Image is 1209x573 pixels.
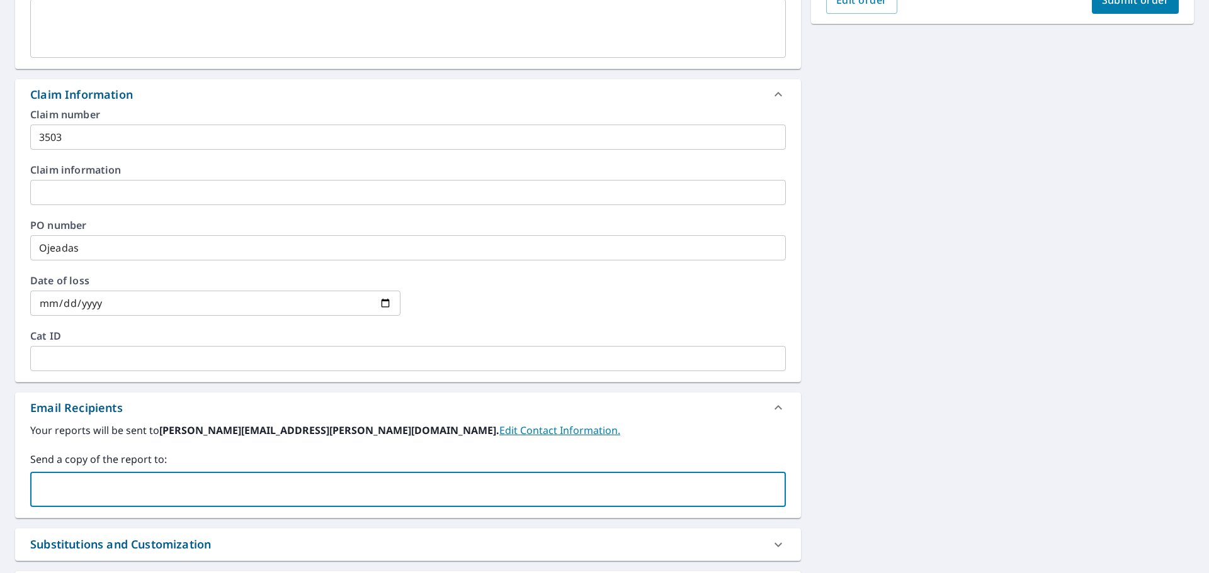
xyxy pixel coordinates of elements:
[499,423,620,437] a: EditContactInfo
[30,275,400,286] label: Date of loss
[30,452,786,467] label: Send a copy of the report to:
[30,86,133,103] div: Claim Information
[30,423,786,438] label: Your reports will be sent to
[30,399,123,416] div: Email Recipients
[30,165,786,175] label: Claim information
[15,392,801,423] div: Email Recipients
[30,331,786,341] label: Cat ID
[30,109,786,120] label: Claim number
[159,423,499,437] b: [PERSON_NAME][EMAIL_ADDRESS][PERSON_NAME][DOMAIN_NAME].
[15,79,801,109] div: Claim Information
[30,220,786,230] label: PO number
[30,536,211,553] div: Substitutions and Customization
[15,528,801,560] div: Substitutions and Customization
